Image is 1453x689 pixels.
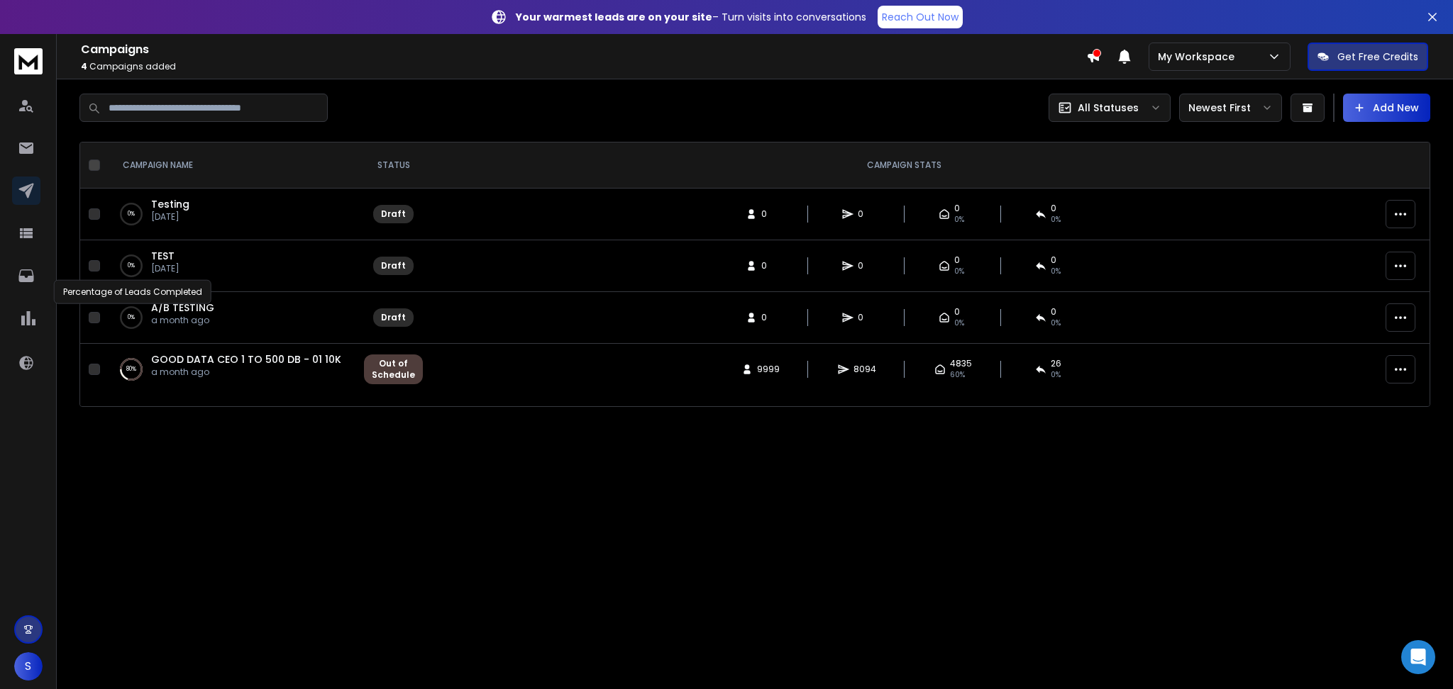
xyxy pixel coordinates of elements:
span: 0% [954,214,964,225]
span: 0 [954,203,960,214]
span: 0% [954,266,964,277]
button: S [14,652,43,680]
p: Reach Out Now [882,10,958,24]
strong: Your warmest leads are on your site [516,10,712,24]
span: 0 [858,260,872,271]
td: 80%GOOD DATA CEO 1 TO 500 DB - 01 10Ka month ago [106,344,355,396]
span: 0 [858,312,872,323]
div: Draft [381,312,406,323]
a: TEST [151,249,175,263]
span: 26 [1051,358,1061,369]
span: 0 [858,208,872,220]
div: Out of Schedule [372,358,415,381]
a: Reach Out Now [878,6,963,28]
span: 0 [954,306,960,318]
th: STATUS [355,142,431,189]
h1: Campaigns [81,41,1086,58]
div: Percentage of Leads Completed [54,280,211,304]
span: 0 [761,208,775,220]
span: 0% [1051,266,1061,277]
button: Add New [1343,94,1430,122]
span: 0 [761,260,775,271]
span: 0 [1051,306,1056,318]
p: a month ago [151,366,341,378]
p: My Workspace [1158,50,1240,64]
p: – Turn visits into conversations [516,10,866,24]
td: 0%Testing[DATE] [106,189,355,240]
span: 8094 [853,364,876,375]
div: Draft [381,208,406,220]
p: a month ago [151,315,214,326]
span: 0 [761,312,775,323]
p: [DATE] [151,263,179,274]
th: CAMPAIGN NAME [106,142,355,189]
p: All Statuses [1078,101,1139,115]
span: 4835 [950,358,972,369]
button: Newest First [1179,94,1282,122]
p: 0 % [128,207,135,221]
p: Get Free Credits [1337,50,1418,64]
a: A/B TESTING [151,301,214,315]
p: 80 % [126,362,136,376]
a: Testing [151,197,189,211]
p: 0 % [128,310,135,325]
p: 0 % [128,259,135,273]
td: 0%TEST[DATE] [106,240,355,292]
p: [DATE] [151,211,189,223]
span: 4 [81,60,87,72]
span: 0 [1051,254,1056,266]
span: 0 [954,254,960,266]
span: 9999 [757,364,780,375]
a: GOOD DATA CEO 1 TO 500 DB - 01 10K [151,352,341,366]
span: 0% [1051,318,1061,329]
td: 0%A/B TESTINGa month ago [106,292,355,344]
button: Get Free Credits [1308,43,1428,71]
span: 60 % [950,369,965,381]
p: Campaigns added [81,61,1086,72]
img: logo [14,48,43,74]
span: 0% [954,318,964,329]
th: CAMPAIGN STATS [431,142,1377,189]
span: 0 [1051,203,1056,214]
div: Open Intercom Messenger [1401,640,1435,674]
span: 0% [1051,214,1061,225]
div: Draft [381,260,406,271]
span: 0 % [1051,369,1061,381]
